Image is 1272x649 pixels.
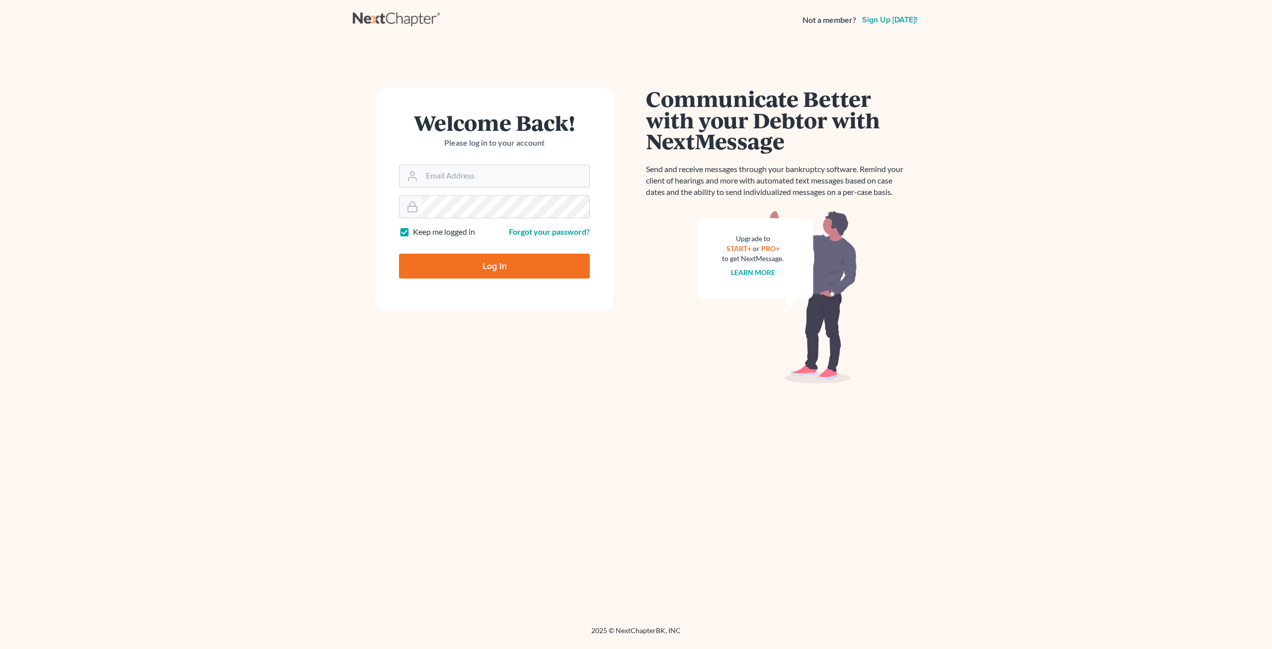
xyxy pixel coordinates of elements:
h1: Welcome Back! [399,112,590,133]
input: Email Address [422,165,589,187]
a: Forgot your password? [509,227,590,236]
span: or [753,244,760,253]
p: Send and receive messages through your bankruptcy software. Remind your client of hearings and mo... [646,164,909,198]
strong: Not a member? [802,14,856,26]
div: Upgrade to [722,234,784,244]
div: to get NextMessage. [722,254,784,264]
a: Learn more [731,268,775,277]
h1: Communicate Better with your Debtor with NextMessage [646,88,909,152]
p: Please log in to your account [399,137,590,149]
a: START+ [726,244,751,253]
a: Sign up [DATE]! [860,16,919,24]
label: Keep me logged in [413,226,475,238]
a: PRO+ [761,244,780,253]
img: nextmessage_bg-59042aed3d76b12b5cd301f8e5b87938c9018125f34e5fa2b7a6b67550977c72.svg [698,210,857,384]
div: 2025 © NextChapterBK, INC [353,626,919,644]
input: Log In [399,254,590,278]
